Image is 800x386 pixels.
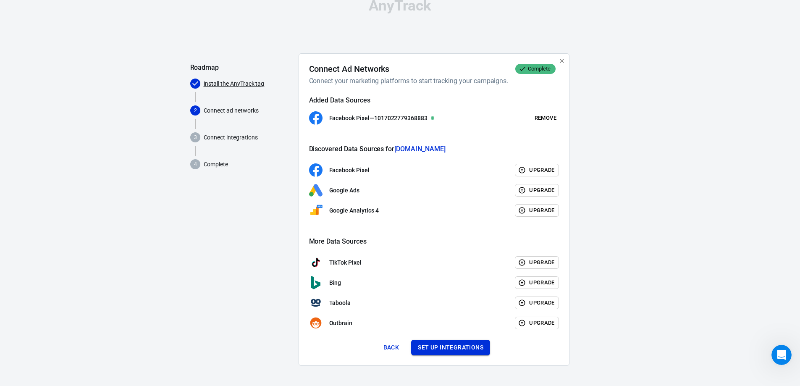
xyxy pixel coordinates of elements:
[515,204,559,217] button: Upgrade
[329,166,370,175] p: Facebook Pixel
[194,161,197,167] text: 4
[309,64,390,74] h4: Connect Ad Networks
[515,276,559,289] button: Upgrade
[329,299,351,307] p: Taboola
[532,112,559,125] button: Remove
[525,65,554,73] span: Complete
[329,186,360,195] p: Google Ads
[515,317,559,330] button: Upgrade
[411,340,490,355] button: Set up integrations
[309,237,559,246] h5: More Data Sources
[378,340,404,355] button: Back
[194,134,197,140] text: 3
[515,164,559,177] button: Upgrade
[194,108,197,113] text: 2
[204,133,258,142] a: Connect integrations
[204,160,228,169] a: Complete
[309,145,559,153] h5: Discovered Data Sources for
[329,278,341,287] p: Bing
[329,114,428,123] p: Facebook Pixel — 1017022779368883
[329,206,379,215] p: Google Analytics 4
[329,319,353,328] p: Outbrain
[204,79,265,88] a: Install the AnyTrack tag
[515,256,559,269] button: Upgrade
[204,106,292,115] p: Connect ad networks
[309,96,559,105] h5: Added Data Sources
[515,297,559,310] button: Upgrade
[515,184,559,197] button: Upgrade
[309,76,556,86] h6: Connect your marketing platforms to start tracking your campaigns.
[190,63,292,72] h5: Roadmap
[329,258,362,267] p: TikTok Pixel
[394,145,445,153] span: [DOMAIN_NAME]
[771,345,792,365] iframe: Intercom live chat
